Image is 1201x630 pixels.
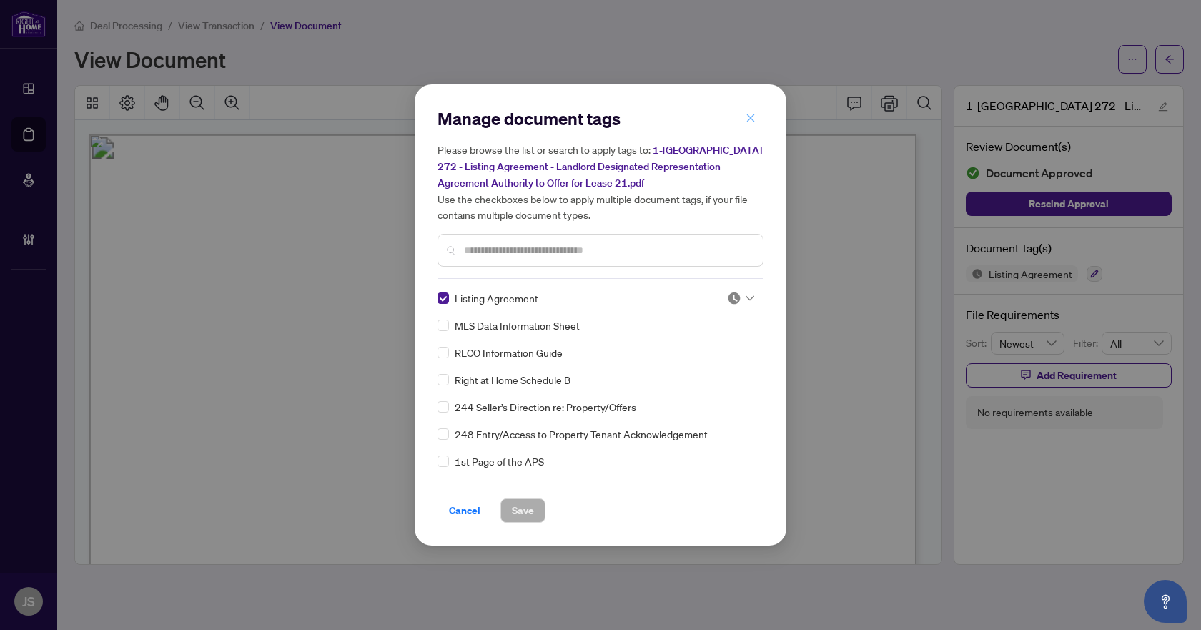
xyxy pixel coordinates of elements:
img: status [727,291,741,305]
span: 1st Page of the APS [455,453,544,469]
span: 1-[GEOGRAPHIC_DATA] 272 - Listing Agreement - Landlord Designated Representation Agreement Author... [438,144,762,190]
button: Open asap [1144,580,1187,623]
h5: Please browse the list or search to apply tags to: Use the checkboxes below to apply multiple doc... [438,142,763,222]
span: Listing Agreement [455,290,538,306]
span: 248 Entry/Access to Property Tenant Acknowledgement [455,426,708,442]
h2: Manage document tags [438,107,763,130]
span: close [746,113,756,123]
button: Save [500,498,545,523]
span: Right at Home Schedule B [455,372,570,388]
span: 244 Seller’s Direction re: Property/Offers [455,399,636,415]
span: Cancel [449,499,480,522]
button: Cancel [438,498,492,523]
span: Pending Review [727,291,754,305]
span: MLS Data Information Sheet [455,318,580,333]
span: RECO Information Guide [455,345,563,360]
